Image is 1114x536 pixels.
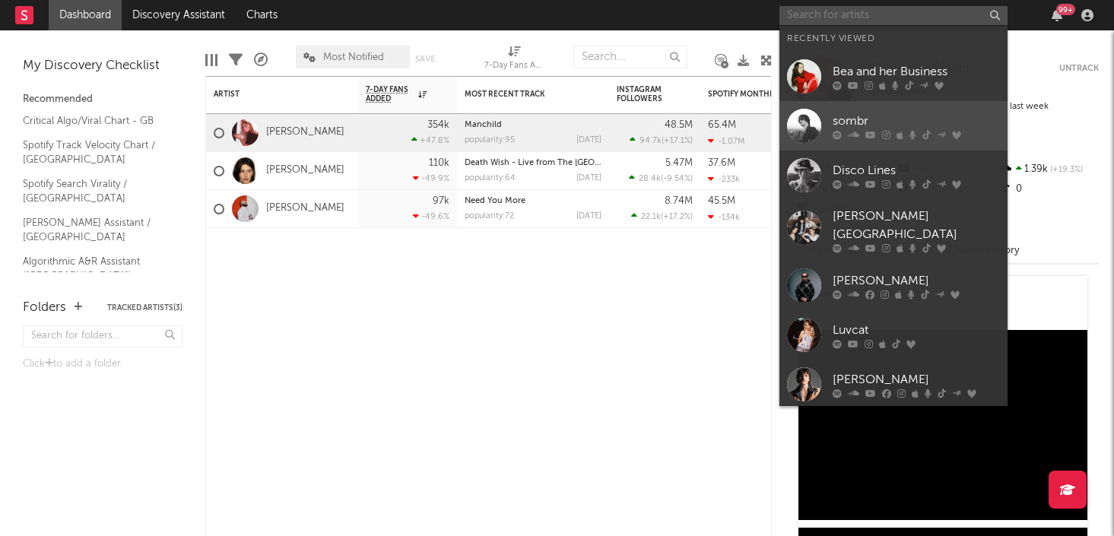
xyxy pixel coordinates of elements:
div: 45.5M [708,196,735,206]
div: 65.4M [708,120,736,130]
span: -9.54 % [663,175,690,183]
div: ( ) [630,135,693,145]
div: [PERSON_NAME] [833,271,1000,290]
div: -1.07M [708,136,744,146]
div: Need You More [465,197,601,205]
div: 37.6M [708,158,735,168]
div: 110k [429,158,449,168]
div: popularity: 95 [465,136,515,144]
button: Filter by Most Recent Track [586,87,601,102]
div: [PERSON_NAME][GEOGRAPHIC_DATA] [833,208,1000,244]
span: 7-Day Fans Added [366,85,414,103]
button: Filter by Artist [335,87,351,102]
div: 354k [427,120,449,130]
a: [PERSON_NAME] [266,202,344,215]
div: -49.9 % [413,173,449,183]
div: 8.74M [665,196,693,206]
div: Bea and her Business [833,62,1000,81]
span: 94.7k [640,137,662,145]
a: Need You More [465,197,525,205]
div: popularity: 72 [465,212,514,220]
div: 97k [433,196,449,206]
span: +17.2 % [663,213,690,221]
button: Filter by Instagram Followers [678,87,693,102]
div: [DATE] [576,212,601,220]
a: Algorithmic A&R Assistant ([GEOGRAPHIC_DATA]) [23,253,167,284]
div: ( ) [631,211,693,221]
div: 99 + [1056,4,1075,15]
a: sombr [779,101,1008,151]
div: Luvcat [833,321,1000,339]
div: +47.8 % [411,135,449,145]
div: A&R Pipeline [254,38,268,82]
div: My Discovery Checklist [23,57,182,75]
a: [PERSON_NAME] [779,360,1008,409]
input: Search for folders... [23,325,182,347]
div: Instagram Followers [617,85,670,103]
div: 5.47M [665,158,693,168]
a: Spotify Search Virality / [GEOGRAPHIC_DATA] [23,176,167,207]
a: [PERSON_NAME] [266,126,344,139]
div: popularity: 64 [465,174,516,182]
a: [PERSON_NAME][GEOGRAPHIC_DATA] [779,200,1008,261]
div: -233k [708,174,740,184]
span: 28.4k [639,175,661,183]
button: Filter by 7-Day Fans Added [434,87,449,102]
div: [PERSON_NAME] [833,370,1000,389]
input: Search... [573,46,687,68]
div: Death Wish - Live from The O2 Arena [465,159,601,167]
div: 7-Day Fans Added (7-Day Fans Added) [484,57,545,75]
div: sombr [833,112,1000,130]
span: +17.1 % [664,137,690,145]
a: Death Wish - Live from The [GEOGRAPHIC_DATA] [465,159,661,167]
a: Spotify Track Velocity Chart / [GEOGRAPHIC_DATA] [23,137,167,168]
div: 7-Day Fans Added (7-Day Fans Added) [484,38,545,82]
span: 22.1k [641,213,661,221]
div: Filters [229,38,243,82]
a: [PERSON_NAME] [266,164,344,177]
div: Recommended [23,90,182,109]
button: 99+ [1052,9,1062,21]
div: Spotify Monthly Listeners [708,90,822,99]
button: Untrack [1059,61,1099,76]
div: 1.39k [998,160,1099,179]
div: 0 [998,179,1099,199]
div: [DATE] [576,174,601,182]
button: Tracked Artists(3) [107,304,182,312]
span: Most Notified [323,52,384,62]
div: Recently Viewed [787,30,1000,48]
div: Artist [214,90,328,99]
div: Manchild [465,121,601,129]
a: Manchild [465,121,502,129]
a: [PERSON_NAME] Assistant / [GEOGRAPHIC_DATA] [23,214,167,246]
div: -134k [708,212,740,222]
div: Disco Lines [833,161,1000,179]
div: Click to add a folder. [23,355,182,373]
button: Save [415,55,435,63]
div: -49.6 % [413,211,449,221]
a: Critical Algo/Viral Chart - GB [23,113,167,129]
div: [DATE] [576,136,601,144]
a: Disco Lines [779,151,1008,200]
div: Folders [23,299,66,317]
div: Edit Columns [205,38,217,82]
a: Bea and her Business [779,52,1008,101]
div: Most Recent Track [465,90,579,99]
span: +19.3 % [1048,166,1083,174]
div: ( ) [629,173,693,183]
input: Search for artists [779,6,1008,25]
a: [PERSON_NAME] [779,261,1008,310]
a: Luvcat [779,310,1008,360]
div: 48.5M [665,120,693,130]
